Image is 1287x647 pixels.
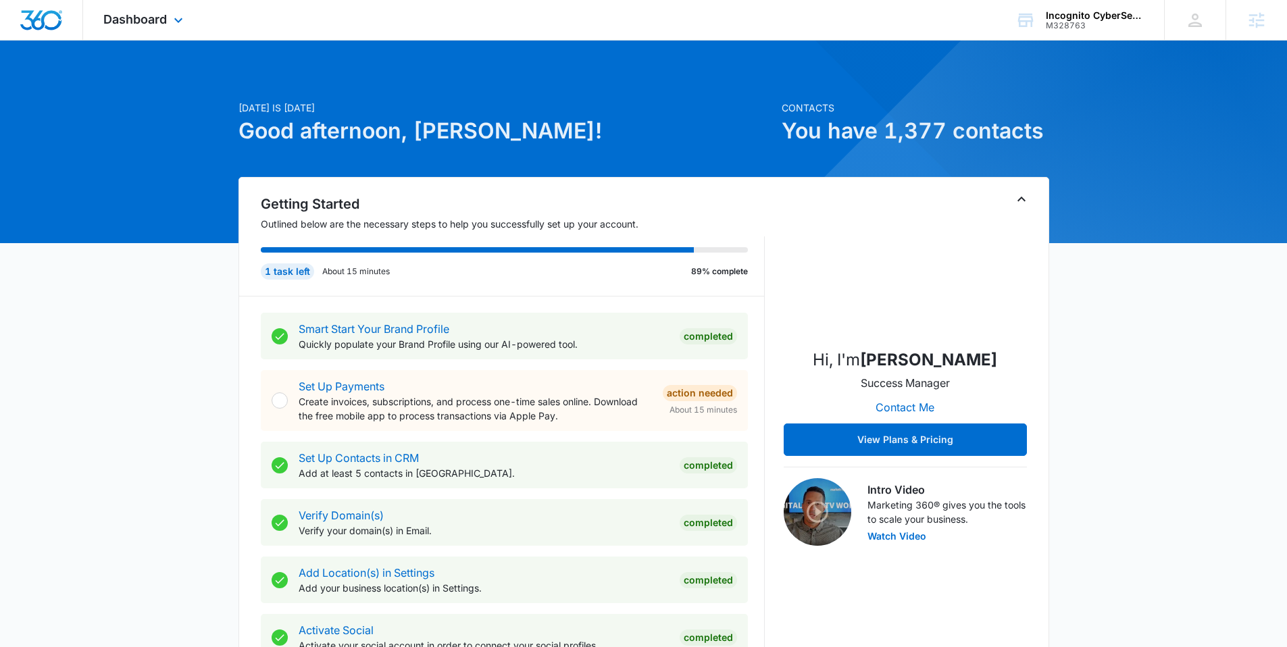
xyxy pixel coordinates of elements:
[299,623,374,637] a: Activate Social
[862,391,948,423] button: Contact Me
[784,423,1027,456] button: View Plans & Pricing
[838,202,973,337] img: Jenna Freeman
[322,265,390,278] p: About 15 minutes
[51,80,121,88] div: Domain Overview
[680,572,737,588] div: Completed
[1046,10,1144,21] div: account name
[299,380,384,393] a: Set Up Payments
[299,322,449,336] a: Smart Start Your Brand Profile
[299,509,384,522] a: Verify Domain(s)
[134,78,145,89] img: tab_keywords_by_traffic_grey.svg
[238,101,774,115] p: [DATE] is [DATE]
[867,482,1027,498] h3: Intro Video
[22,22,32,32] img: logo_orange.svg
[867,498,1027,526] p: Marketing 360® gives you the tools to scale your business.
[680,328,737,344] div: Completed
[299,337,669,351] p: Quickly populate your Brand Profile using our AI-powered tool.
[261,194,765,214] h2: Getting Started
[36,78,47,89] img: tab_domain_overview_orange.svg
[299,394,652,423] p: Create invoices, subscriptions, and process one-time sales online. Download the free mobile app t...
[22,35,32,46] img: website_grey.svg
[782,115,1049,147] h1: You have 1,377 contacts
[663,385,737,401] div: Action Needed
[261,263,314,280] div: 1 task left
[261,217,765,231] p: Outlined below are the necessary steps to help you successfully set up your account.
[1046,21,1144,30] div: account id
[680,515,737,531] div: Completed
[680,629,737,646] div: Completed
[670,404,737,416] span: About 15 minutes
[860,350,997,369] strong: [PERSON_NAME]
[813,348,997,372] p: Hi, I'm
[861,375,950,391] p: Success Manager
[103,12,167,26] span: Dashboard
[784,478,851,546] img: Intro Video
[680,457,737,473] div: Completed
[299,451,419,465] a: Set Up Contacts in CRM
[1013,191,1030,207] button: Toggle Collapse
[299,581,669,595] p: Add your business location(s) in Settings.
[38,22,66,32] div: v 4.0.25
[35,35,149,46] div: Domain: [DOMAIN_NAME]
[691,265,748,278] p: 89% complete
[238,115,774,147] h1: Good afternoon, [PERSON_NAME]!
[299,566,434,579] a: Add Location(s) in Settings
[867,532,926,541] button: Watch Video
[299,523,669,538] p: Verify your domain(s) in Email.
[782,101,1049,115] p: Contacts
[299,466,669,480] p: Add at least 5 contacts in [GEOGRAPHIC_DATA].
[149,80,228,88] div: Keywords by Traffic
